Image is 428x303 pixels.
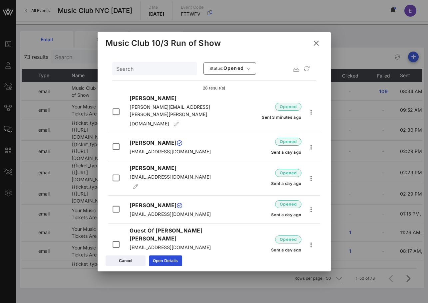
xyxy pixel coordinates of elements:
[271,178,301,190] button: Sent a day ago
[130,211,211,217] span: [EMAIL_ADDRESS][DOMAIN_NAME]
[275,101,301,113] button: opened
[130,227,219,242] p: Guest Of [PERSON_NAME] [PERSON_NAME]
[119,257,132,264] div: Cancel
[130,174,211,180] span: [EMAIL_ADDRESS][DOMAIN_NAME]
[271,150,301,155] span: Sent a day ago
[271,209,301,221] button: Sent a day ago
[130,164,219,172] p: [PERSON_NAME]
[275,233,301,245] button: opened
[271,212,301,217] span: Sent a day ago
[279,201,297,208] span: opened
[130,104,210,126] span: [PERSON_NAME][EMAIL_ADDRESS][PERSON_NAME][PERSON_NAME][DOMAIN_NAME]
[271,244,301,256] button: Sent a day ago
[130,149,211,154] span: [EMAIL_ADDRESS][DOMAIN_NAME]
[106,38,221,48] div: Music Club 10/3 Run of Show
[275,198,301,210] button: opened
[106,255,146,266] button: Cancel
[130,139,219,147] p: [PERSON_NAME]
[271,146,301,158] button: Sent a day ago
[275,136,301,148] button: opened
[204,63,256,75] button: Status:opened
[261,115,301,120] span: Sent 3 minutes ago
[279,170,297,176] span: opened
[130,201,219,209] p: [PERSON_NAME]
[275,167,301,179] button: opened
[130,94,219,102] p: [PERSON_NAME]
[210,66,223,71] span: Status:
[271,181,301,186] span: Sent a day ago
[279,236,297,243] span: opened
[149,255,182,266] a: Open Details
[130,244,211,250] span: [EMAIL_ADDRESS][DOMAIN_NAME]
[271,247,301,252] span: Sent a day ago
[279,103,297,110] span: opened
[279,138,297,145] span: opened
[261,111,301,123] button: Sent 3 minutes ago
[209,65,244,72] span: opened
[153,257,178,264] div: Open Details
[203,85,225,90] span: 28 result(s)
